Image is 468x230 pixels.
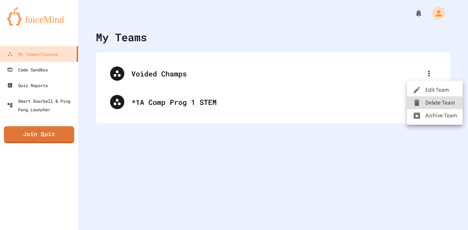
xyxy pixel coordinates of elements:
li: Edit Team [407,84,463,96]
div: Quiz Reports [7,81,48,90]
div: Smart Doorbell & Ping Pong Launcher [7,97,75,114]
div: My Account [425,5,447,21]
a: Join Quiz [4,126,74,143]
div: *1A Comp Prog 1 STEM [131,97,436,107]
div: My Notifications [401,7,425,19]
div: My Teams/Classes [7,50,58,58]
img: logo-orange.svg [7,7,71,26]
li: Delete Team [407,96,463,109]
div: Voided Champs [131,68,422,79]
div: Code Sandbox [7,65,48,74]
div: My Teams [96,29,147,45]
li: Archive Team [407,109,463,122]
